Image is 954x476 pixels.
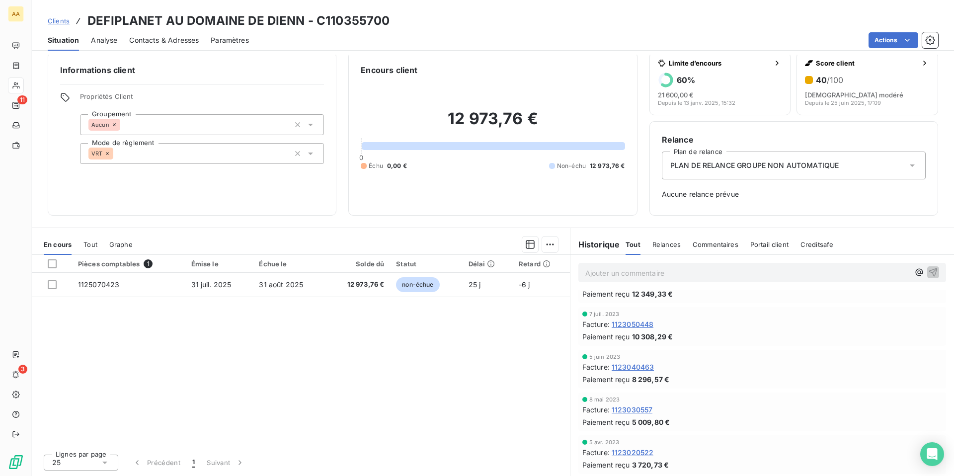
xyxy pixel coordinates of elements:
[626,240,640,248] span: Tout
[670,160,839,170] span: PLAN DE RELANCE GROUPE NON AUTOMATIQUE
[589,354,621,360] span: 5 juin 2023
[80,92,324,106] span: Propriétés Client
[332,260,385,268] div: Solde dû
[582,331,630,342] span: Paiement reçu
[632,417,670,427] span: 5 009,80 €
[805,100,881,106] span: Depuis le 25 juin 2025, 17:09
[120,120,128,129] input: Ajouter une valeur
[582,417,630,427] span: Paiement reçu
[693,240,738,248] span: Commentaires
[191,260,247,268] div: Émise le
[582,374,630,385] span: Paiement reçu
[332,280,385,290] span: 12 973,76 €
[191,280,232,289] span: 31 juil. 2025
[211,35,249,45] span: Paramètres
[582,289,630,299] span: Paiement reçu
[816,59,917,67] span: Score client
[582,319,610,329] span: Facture :
[796,52,938,115] button: Score client40/100[DEMOGRAPHIC_DATA] modéréDepuis le 25 juin 2025, 17:09
[44,240,72,248] span: En cours
[677,75,695,85] h6: 60 %
[91,122,109,128] span: Aucun
[8,6,24,22] div: AA
[805,91,903,99] span: [DEMOGRAPHIC_DATA] modéré
[582,362,610,372] span: Facture :
[570,238,620,250] h6: Historique
[8,97,23,113] a: 11
[662,134,926,146] h6: Relance
[519,280,530,289] span: -6 j
[816,75,843,85] h6: 40
[469,280,481,289] span: 25 j
[869,32,918,48] button: Actions
[52,458,61,468] span: 25
[78,280,120,289] span: 1125070423
[8,454,24,470] img: Logo LeanPay
[920,442,944,466] div: Open Intercom Messenger
[186,452,201,473] button: 1
[78,259,179,268] div: Pièces comptables
[652,240,681,248] span: Relances
[113,149,121,158] input: Ajouter une valeur
[589,397,620,402] span: 8 mai 2023
[83,240,97,248] span: Tout
[632,289,673,299] span: 12 349,33 €
[48,35,79,45] span: Situation
[590,161,625,170] span: 12 973,76 €
[469,260,507,268] div: Délai
[658,91,694,99] span: 21 600,00 €
[662,189,926,199] span: Aucune relance prévue
[800,240,834,248] span: Creditsafe
[259,280,303,289] span: 31 août 2025
[649,52,791,115] button: Limite d’encours60%21 600,00 €Depuis le 13 janv. 2025, 15:32
[589,311,620,317] span: 7 juil. 2023
[612,404,653,415] span: 1123030557
[361,109,625,139] h2: 12 973,76 €
[17,95,27,104] span: 11
[827,75,843,85] span: /100
[612,362,654,372] span: 1123040463
[582,460,630,470] span: Paiement reçu
[582,404,610,415] span: Facture :
[612,447,654,458] span: 1123020522
[369,161,383,170] span: Échu
[557,161,586,170] span: Non-échu
[589,439,620,445] span: 5 avr. 2023
[192,458,195,468] span: 1
[91,35,117,45] span: Analyse
[48,17,70,25] span: Clients
[201,452,251,473] button: Suivant
[48,16,70,26] a: Clients
[582,447,610,458] span: Facture :
[632,374,670,385] span: 8 296,57 €
[144,259,153,268] span: 1
[632,460,669,470] span: 3 720,73 €
[396,277,439,292] span: non-échue
[109,240,133,248] span: Graphe
[750,240,789,248] span: Portail client
[126,452,186,473] button: Précédent
[396,260,456,268] div: Statut
[87,12,390,30] h3: DEFIPLANET AU DOMAINE DE DIENN - C110355700
[359,154,363,161] span: 0
[18,365,27,374] span: 3
[259,260,320,268] div: Échue le
[361,64,417,76] h6: Encours client
[632,331,673,342] span: 10 308,29 €
[669,59,770,67] span: Limite d’encours
[91,151,102,157] span: VRT
[60,64,324,76] h6: Informations client
[129,35,199,45] span: Contacts & Adresses
[519,260,564,268] div: Retard
[387,161,407,170] span: 0,00 €
[612,319,654,329] span: 1123050448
